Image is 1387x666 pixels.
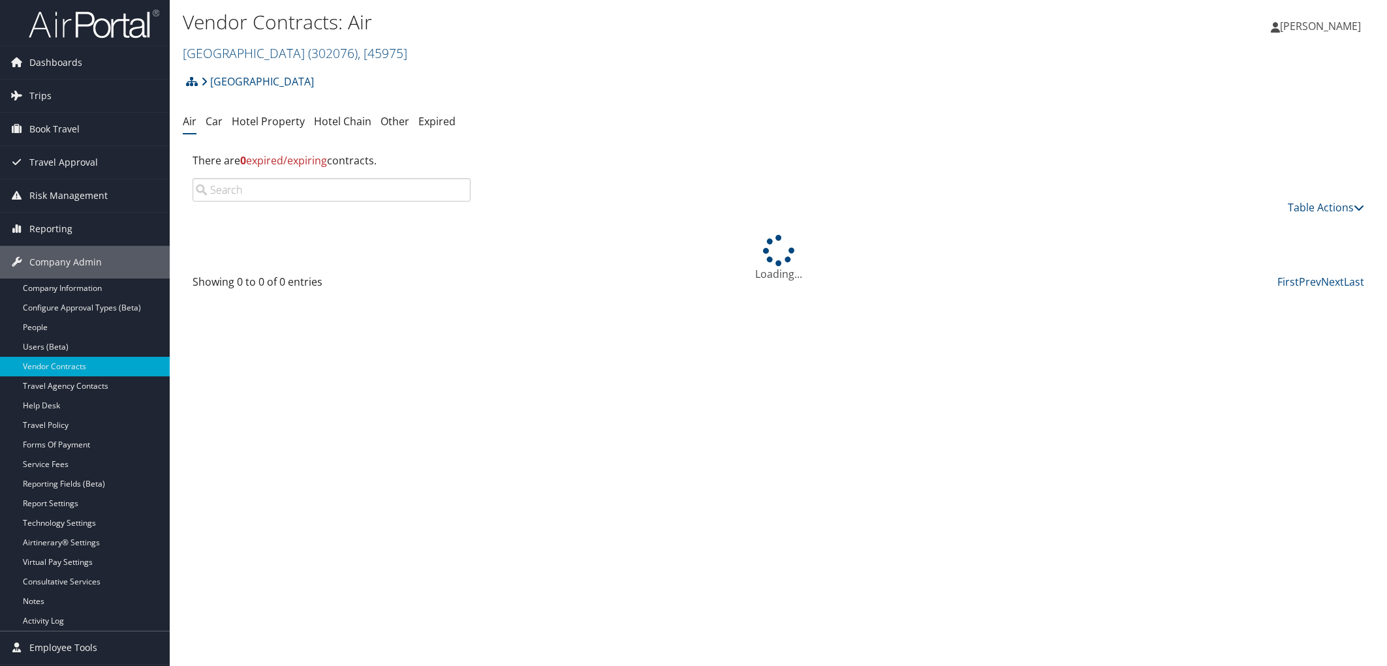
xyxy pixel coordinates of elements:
span: expired/expiring [240,153,327,168]
a: Last [1344,275,1364,289]
div: Loading... [183,235,1374,282]
a: Hotel Property [232,114,305,129]
strong: 0 [240,153,246,168]
span: Dashboards [29,46,82,79]
span: Company Admin [29,246,102,279]
a: Next [1321,275,1344,289]
span: [PERSON_NAME] [1280,19,1361,33]
a: [PERSON_NAME] [1271,7,1374,46]
a: Prev [1299,275,1321,289]
span: ( 302076 ) [308,44,358,62]
a: Car [206,114,223,129]
a: Hotel Chain [314,114,371,129]
span: Trips [29,80,52,112]
a: [GEOGRAPHIC_DATA] [201,68,314,95]
a: Other [381,114,409,129]
span: Employee Tools [29,631,97,664]
a: Air [183,114,196,129]
span: Book Travel [29,113,80,145]
span: Reporting [29,213,72,245]
span: Risk Management [29,179,108,212]
a: Expired [418,114,456,129]
h1: Vendor Contracts: Air [183,8,977,36]
a: [GEOGRAPHIC_DATA] [183,44,407,62]
div: Showing 0 to 0 of 0 entries [193,274,471,296]
a: First [1277,275,1299,289]
div: There are contracts. [183,143,1374,178]
a: Table Actions [1288,200,1364,215]
span: Travel Approval [29,146,98,179]
span: , [ 45975 ] [358,44,407,62]
img: airportal-logo.png [29,8,159,39]
input: Search [193,178,471,202]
